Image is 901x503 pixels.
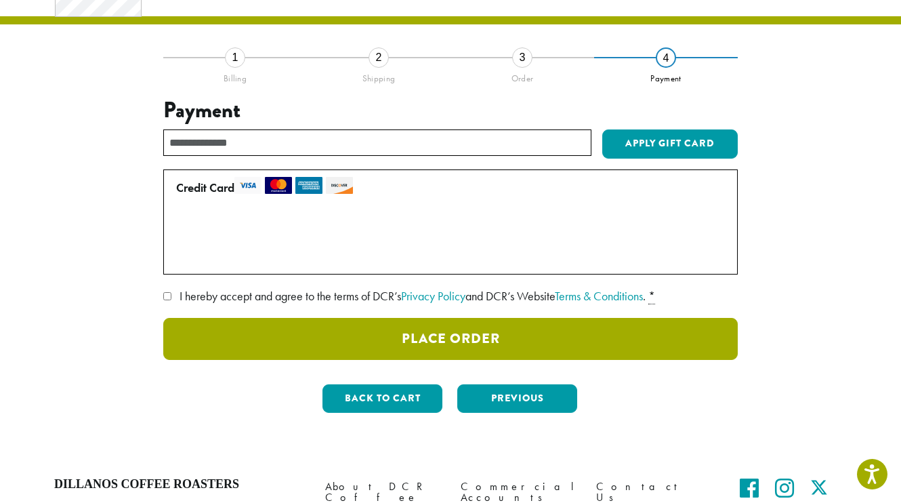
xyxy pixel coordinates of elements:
[163,98,738,123] h3: Payment
[307,68,450,84] div: Shipping
[163,68,307,84] div: Billing
[180,288,646,304] span: I hereby accept and agree to the terms of DCR’s and DCR’s Website .
[648,288,655,304] abbr: required
[457,384,577,413] button: Previous
[163,292,171,300] input: I hereby accept and agree to the terms of DCR’sPrivacy Policyand DCR’s WebsiteTerms & Conditions. *
[656,47,676,68] div: 4
[602,129,738,159] button: Apply Gift Card
[265,177,292,194] img: mastercard
[594,68,738,84] div: Payment
[369,47,389,68] div: 2
[295,177,322,194] img: amex
[555,288,643,304] a: Terms & Conditions
[225,47,245,68] div: 1
[450,68,594,84] div: Order
[401,288,465,304] a: Privacy Policy
[512,47,532,68] div: 3
[176,177,719,199] label: Credit Card
[322,384,442,413] button: Back to cart
[234,177,261,194] img: visa
[54,477,305,492] h4: Dillanos Coffee Roasters
[163,318,738,360] button: Place Order
[326,177,353,194] img: discover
